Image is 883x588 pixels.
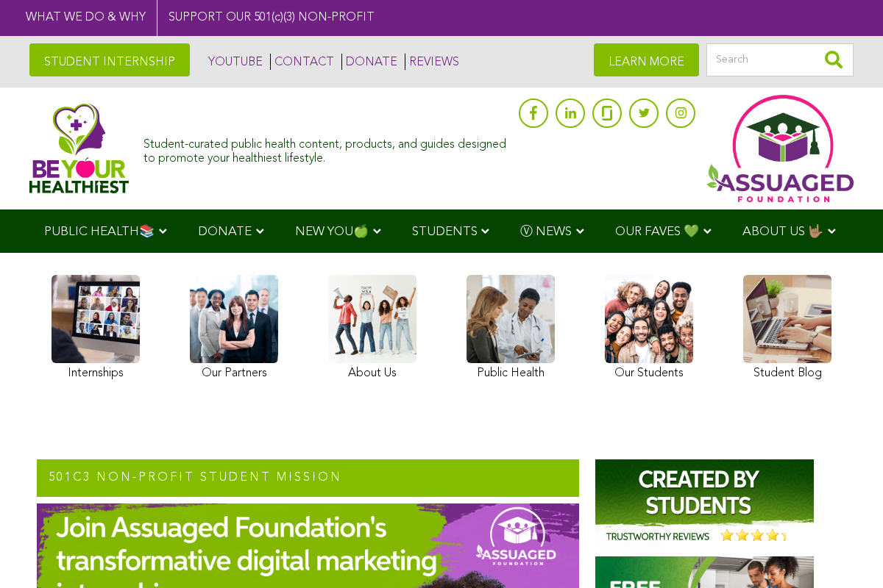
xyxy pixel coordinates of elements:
[341,54,397,70] a: DONATE
[809,517,883,588] iframe: Chat Widget
[22,209,861,253] div: Navigation Menu
[143,131,511,166] div: Student-curated public health content, products, and guides designed to promote your healthiest l...
[29,43,190,76] a: STUDENT INTERNSHIP
[742,226,823,238] span: ABOUT US 🤟🏽
[595,459,814,548] img: Assuaged-Foundation-Student-Internship-Opportunity-Reviews-Mission-GIPHY-2
[594,43,699,76] a: LEARN MORE
[520,226,572,238] span: Ⓥ NEWS
[706,43,854,76] input: Search
[29,103,129,193] img: Assuaged
[615,226,699,238] span: OUR FAVES 💚
[405,54,459,70] a: REVIEWS
[602,106,612,121] img: glassdoor
[44,226,155,238] span: PUBLIC HEALTH📚
[205,54,263,70] a: YOUTUBE
[37,459,579,498] h2: 501c3 NON-PROFIT STUDENT MISSION
[270,54,334,70] a: CONTACT
[295,226,369,238] span: NEW YOU🍏
[706,95,854,202] img: Assuaged App
[198,226,252,238] span: DONATE
[412,226,478,238] span: STUDENTS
